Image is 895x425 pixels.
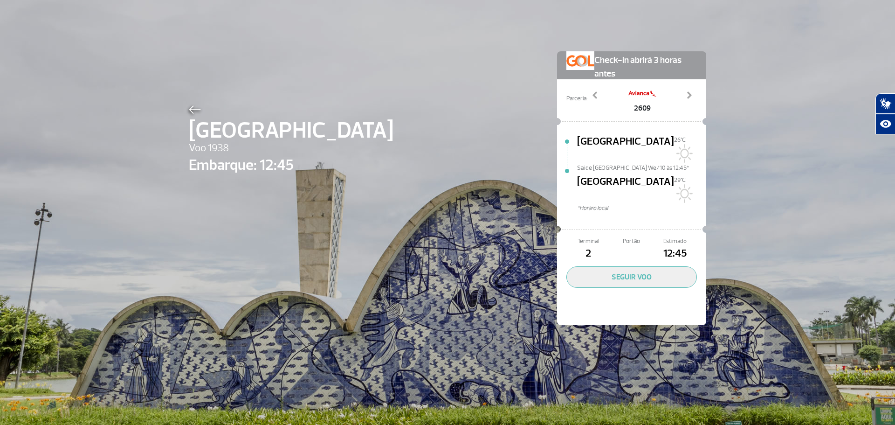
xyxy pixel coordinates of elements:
span: Estimado [654,237,697,246]
span: 12:45 [654,246,697,262]
span: [GEOGRAPHIC_DATA] [577,174,674,204]
span: Voo 1938 [189,140,393,156]
img: Sol [674,184,693,203]
span: 2609 [628,103,656,114]
span: [GEOGRAPHIC_DATA] [577,134,674,164]
button: Abrir recursos assistivos. [875,114,895,134]
span: 2 [566,246,610,262]
span: Check-in abrirá 3 horas antes [594,51,697,81]
span: Embarque: 12:45 [189,154,393,176]
span: *Horáro local [577,204,706,213]
span: 26°C [674,136,686,144]
span: Portão [610,237,653,246]
span: 29°C [674,176,686,184]
div: Plugin de acessibilidade da Hand Talk. [875,93,895,134]
span: Terminal [566,237,610,246]
span: [GEOGRAPHIC_DATA] [189,114,393,147]
button: Abrir tradutor de língua de sinais. [875,93,895,114]
button: SEGUIR VOO [566,266,697,288]
img: Sol [674,144,693,163]
span: Sai de [GEOGRAPHIC_DATA] We/10 às 12:45* [577,164,706,170]
span: Parceria: [566,94,587,103]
